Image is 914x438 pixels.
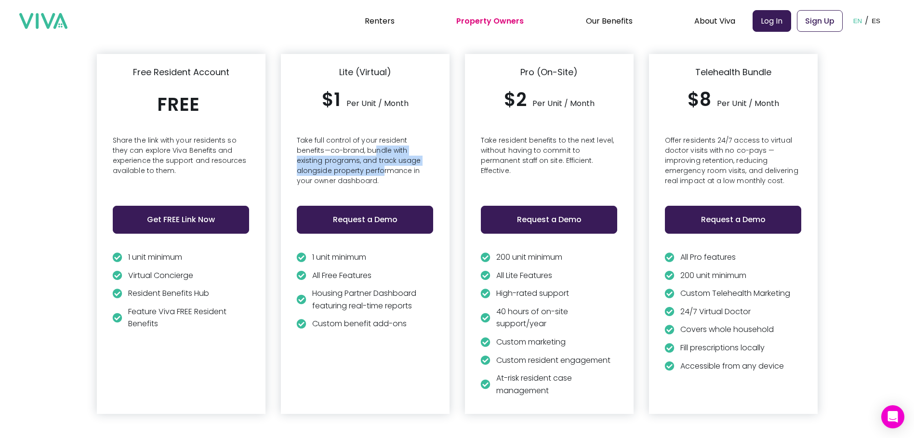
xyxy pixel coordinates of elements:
[296,318,306,330] img: green circle check
[664,323,675,336] img: green circle check
[665,135,801,188] p: Offer residents 24/7 access to virtual doctor visits with no co-pays — improving retention, reduc...
[680,251,736,264] p: All Pro features
[664,251,675,264] img: green circle check
[322,87,341,112] h3: $1
[312,269,371,282] p: All Free Features
[112,251,122,264] img: green circle check
[664,305,675,318] img: green circle check
[113,206,249,234] button: Get FREE Link Now
[133,66,229,79] p: Free Resident Account
[665,206,801,234] button: Request a Demo
[664,360,675,372] img: green circle check
[586,9,633,33] div: Our Benefits
[481,135,617,188] p: Take resident benefits to the next level, without having to commit to permanent staff on site. Ef...
[664,269,675,282] img: green circle check
[869,6,883,36] button: ES
[112,287,122,300] img: green circle check
[695,66,771,79] p: Telehealth Bundle
[520,66,578,79] p: Pro (On-Site)
[694,9,735,33] div: About Viva
[680,287,790,300] p: Custom Telehealth Marketing
[496,287,569,300] p: High-rated support
[688,87,711,112] h3: $8
[113,135,249,188] p: Share the link with your residents so they can explore Viva Benefits and experience the support a...
[339,66,391,79] p: Lite (Virtual)
[496,305,618,330] p: 40 hours of on-site support/year
[680,360,784,372] p: Accessible from any device
[128,287,209,300] p: Resident Benefits Hub
[496,269,552,282] p: All Lite Features
[112,305,122,330] img: green circle check
[128,269,193,282] p: Virtual Concierge
[480,287,490,300] img: green circle check
[297,135,433,188] p: Take full control of your resident benefits—co-brand, bundle with existing programs, and track us...
[496,354,610,367] p: Custom resident engagement
[296,269,306,282] img: green circle check
[680,305,751,318] p: 24/7 Virtual Doctor
[850,6,865,36] button: EN
[297,206,433,234] button: Request a Demo
[312,287,434,312] p: Housing Partner Dashboard featuring real-time reports
[496,251,562,264] p: 200 unit minimum
[504,87,527,112] h3: $2
[296,251,306,264] img: green circle check
[157,92,199,117] h3: FREE
[717,96,779,111] p: Per Unit / Month
[664,342,675,354] img: green circle check
[797,10,843,32] a: Sign Up
[297,200,433,228] a: Request a Demo
[481,200,617,228] a: Request a Demo
[480,269,490,282] img: green circle check
[296,287,306,312] img: green circle check
[480,251,490,264] img: green circle check
[128,251,182,264] p: 1 unit minimum
[480,305,490,330] img: green circle check
[480,336,490,348] img: green circle check
[496,336,566,348] p: Custom marketing
[881,405,904,428] div: Open Intercom Messenger
[346,96,409,111] p: Per Unit / Month
[480,354,490,367] img: green circle check
[481,206,617,234] button: Request a Demo
[480,372,490,397] img: green circle check
[665,200,801,228] a: Request a Demo
[680,269,746,282] p: 200 unit minimum
[680,342,765,354] p: Fill prescriptions locally
[19,13,67,29] img: viva
[532,96,595,111] p: Per Unit / Month
[128,305,250,330] p: Feature Viva FREE Resident Benefits
[113,200,249,228] a: Get FREE Link Now
[365,15,395,27] a: Renters
[312,251,366,264] p: 1 unit minimum
[456,15,524,27] a: Property Owners
[865,13,869,28] p: /
[664,287,675,300] img: green circle check
[680,323,774,336] p: Covers whole household
[496,372,618,397] p: At-risk resident case management
[753,10,791,32] a: Log In
[112,269,122,282] img: green circle check
[312,318,407,330] p: Custom benefit add-ons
